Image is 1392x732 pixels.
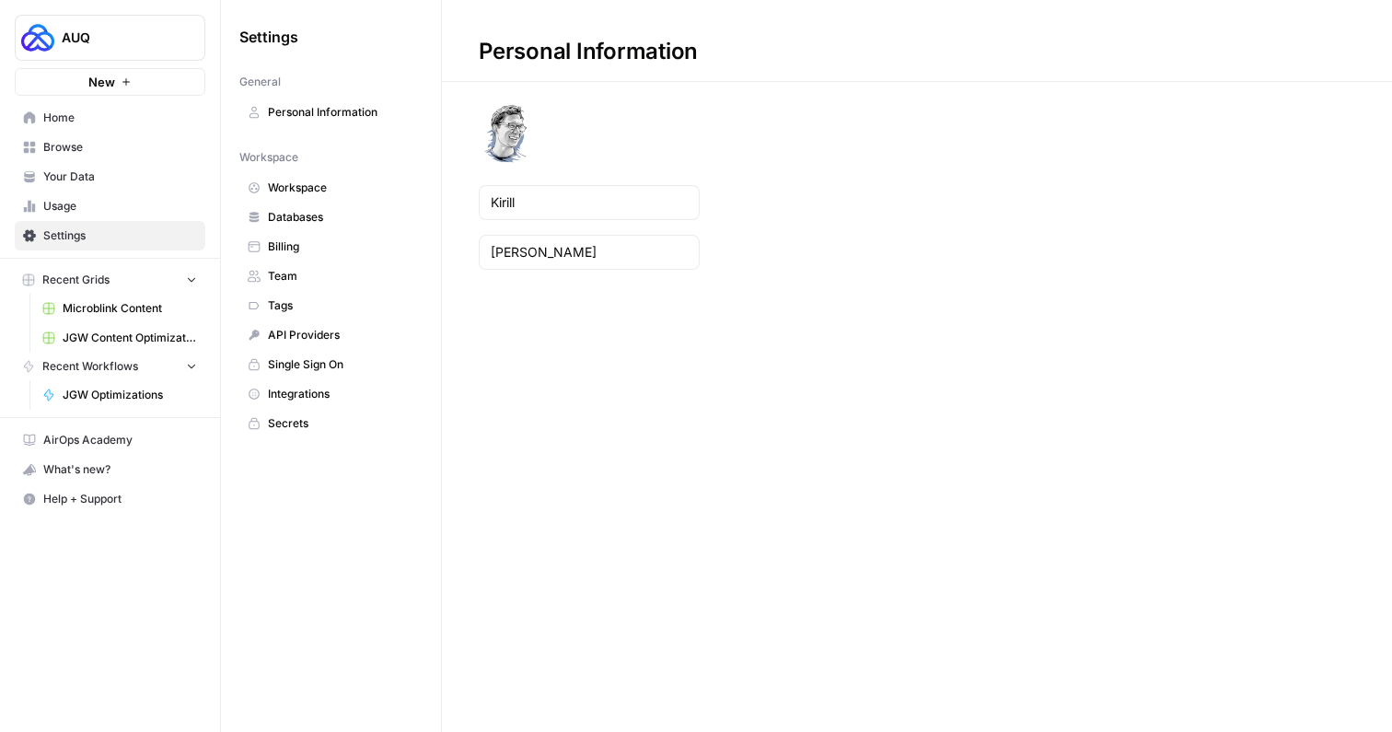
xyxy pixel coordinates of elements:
a: Browse [15,133,205,162]
span: Tags [268,297,414,314]
span: New [88,73,115,91]
span: AUQ [62,29,173,47]
span: Integrations [268,386,414,402]
button: Workspace: AUQ [15,15,205,61]
a: Usage [15,192,205,221]
span: API Providers [268,327,414,343]
a: Single Sign On [239,350,423,379]
span: Your Data [43,168,197,185]
a: Home [15,103,205,133]
button: New [15,68,205,96]
a: Databases [239,203,423,232]
span: Settings [239,26,298,48]
button: Recent Grids [15,266,205,294]
span: Databases [268,209,414,226]
div: Personal Information [442,37,735,66]
img: avatar [479,104,538,163]
a: JGW Content Optimization [34,323,205,353]
span: AirOps Academy [43,432,197,448]
a: Personal Information [239,98,423,127]
span: Settings [43,227,197,244]
div: What's new? [16,456,204,483]
span: Recent Grids [42,272,110,288]
span: Help + Support [43,491,197,507]
span: Usage [43,198,197,215]
a: Secrets [239,409,423,438]
span: Secrets [268,415,414,432]
a: AirOps Academy [15,425,205,455]
button: Help + Support [15,484,205,514]
span: Billing [268,238,414,255]
span: Team [268,268,414,285]
span: Browse [43,139,197,156]
a: Settings [15,221,205,250]
a: Your Data [15,162,205,192]
a: Tags [239,291,423,320]
span: JGW Content Optimization [63,330,197,346]
span: Home [43,110,197,126]
a: API Providers [239,320,423,350]
a: Microblink Content [34,294,205,323]
span: JGW Optimizations [63,387,197,403]
button: Recent Workflows [15,353,205,380]
a: Integrations [239,379,423,409]
a: JGW Optimizations [34,380,205,410]
img: AUQ Logo [21,21,54,54]
span: General [239,74,281,90]
span: Workspace [268,180,414,196]
span: Workspace [239,149,298,166]
span: Single Sign On [268,356,414,373]
span: Microblink Content [63,300,197,317]
span: Recent Workflows [42,358,138,375]
span: Personal Information [268,104,414,121]
a: Team [239,261,423,291]
a: Billing [239,232,423,261]
button: What's new? [15,455,205,484]
a: Workspace [239,173,423,203]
